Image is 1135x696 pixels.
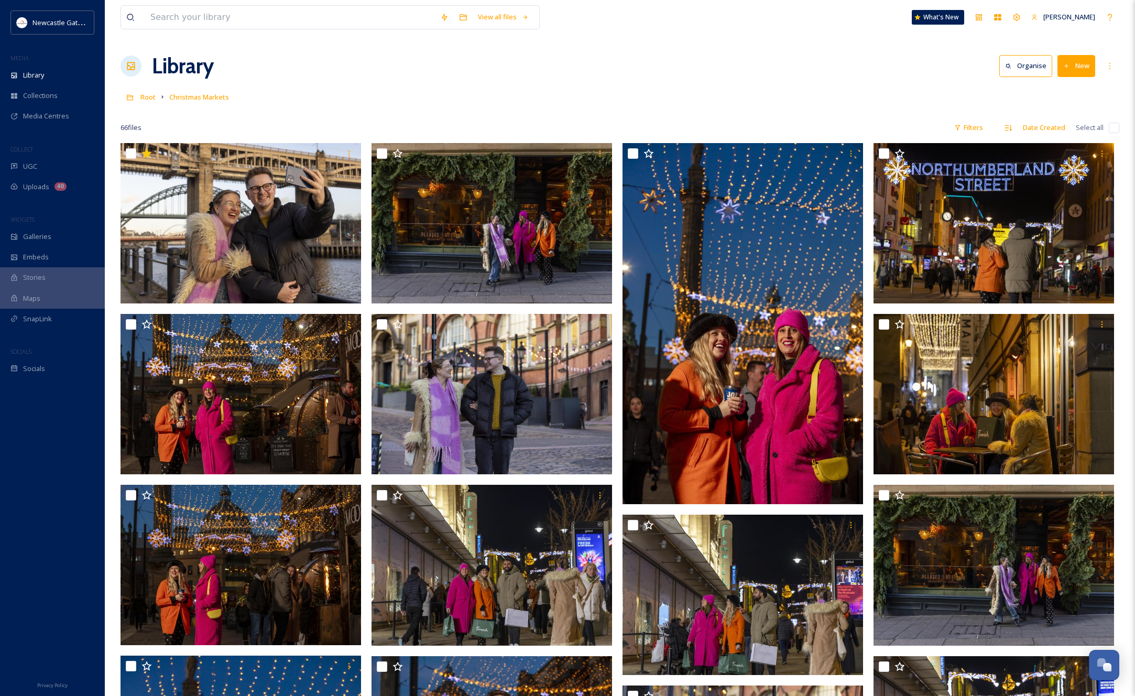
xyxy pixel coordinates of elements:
span: Library [23,70,44,80]
img: 017 NGI Winter.JPG [121,314,361,474]
input: Search your library [145,6,435,29]
img: DqD9wEUd_400x400.jpg [17,17,27,28]
span: Uploads [23,182,49,192]
span: Collections [23,91,58,101]
span: SOCIALS [10,347,31,355]
a: Root [140,91,156,103]
span: SnapLink [23,314,52,324]
span: Privacy Policy [37,682,68,689]
img: 016 NGI Winter.JPG [121,485,361,645]
a: Privacy Policy [37,678,68,691]
img: 061 NGI Winter.JPG [121,143,361,303]
div: 40 [54,182,67,191]
span: Select all [1076,123,1104,133]
button: Organise [999,55,1052,77]
span: Stories [23,273,46,282]
a: Christmas Markets [169,91,229,103]
a: View all files [473,7,534,27]
img: 018 NGI Winter.JPG [623,143,863,504]
img: 083 NGI Winter.JPG [874,143,1114,303]
span: Media Centres [23,111,69,121]
span: Maps [23,293,40,303]
span: Embeds [23,252,49,262]
span: [PERSON_NAME] [1043,12,1095,21]
img: 068 NGI Winter.JPG [874,485,1114,645]
a: What's New [912,10,964,25]
span: MEDIA [10,54,29,62]
button: Open Chat [1089,650,1119,680]
span: Root [140,92,156,102]
img: 066 NGI Winter.JPG [372,314,612,474]
img: 069 NGI Winter.JPG [372,143,612,303]
span: WIDGETS [10,215,35,223]
a: Library [152,50,214,82]
a: [PERSON_NAME] [1026,7,1100,27]
a: Organise [999,55,1057,77]
img: 073 NGI Winter.JPG [623,515,863,675]
img: 085 NGI Winter.JPG [874,314,1114,474]
span: UGC [23,161,37,171]
span: Christmas Markets [169,92,229,102]
span: COLLECT [10,145,33,153]
div: Date Created [1018,117,1071,138]
div: Filters [949,117,988,138]
span: Galleries [23,232,51,242]
button: New [1057,55,1095,77]
span: Newcastle Gateshead Initiative [32,17,129,27]
span: Socials [23,364,45,374]
span: 66 file s [121,123,141,133]
img: 072 NGI Winter.JPG [372,485,612,645]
